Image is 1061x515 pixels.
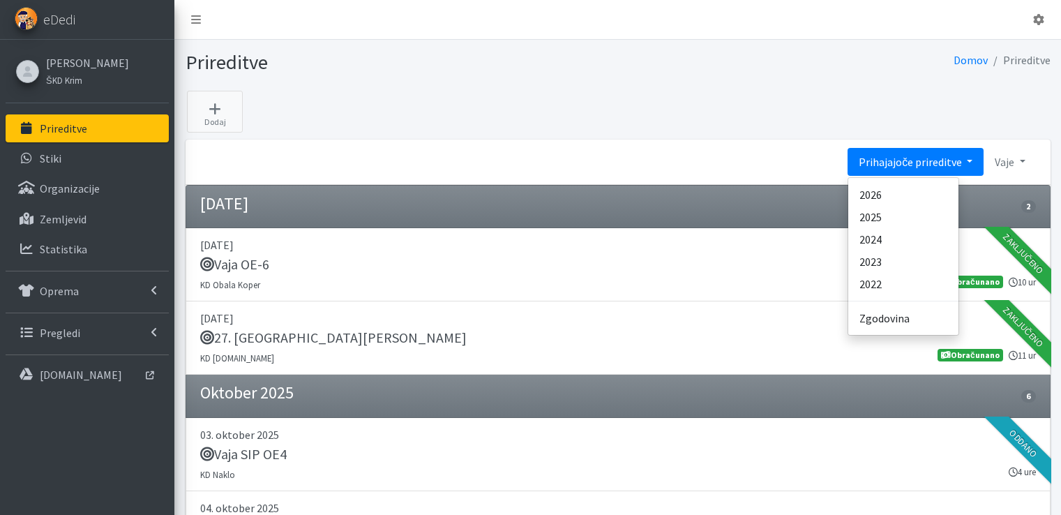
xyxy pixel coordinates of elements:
small: KD [DOMAIN_NAME] [200,352,274,364]
a: ŠKD Krim [46,71,129,88]
a: 2024 [848,228,958,251]
span: Obračunano [938,349,1002,361]
p: [DOMAIN_NAME] [40,368,122,382]
span: 6 [1021,390,1035,403]
a: Prireditve [6,114,169,142]
small: ŠKD Krim [46,75,82,86]
a: Domov [954,53,988,67]
h4: Oktober 2025 [200,383,294,403]
h4: [DATE] [200,194,248,214]
a: Pregledi [6,319,169,347]
a: [DATE] Vaja OE-6 KD Obala Koper 10 ur Obračunano Zaključeno [186,228,1051,301]
a: 2023 [848,251,958,273]
h1: Prireditve [186,50,613,75]
a: [PERSON_NAME] [46,54,129,71]
small: KD Obala Koper [200,279,260,290]
a: Prihajajoče prireditve [848,148,984,176]
p: Stiki [40,151,61,165]
a: 2026 [848,184,958,206]
a: Oprema [6,277,169,305]
h5: Vaja SIP OE4 [200,446,287,463]
li: Prireditve [988,50,1051,70]
a: 2022 [848,273,958,295]
p: [DATE] [200,310,1036,327]
p: 03. oktober 2025 [200,426,1036,443]
a: [DOMAIN_NAME] [6,361,169,389]
span: eDedi [43,9,75,30]
a: Dodaj [187,91,243,133]
p: [DATE] [200,237,1036,253]
a: Zgodovina [848,307,958,329]
p: Prireditve [40,121,87,135]
p: Statistika [40,242,87,256]
a: Vaje [984,148,1036,176]
a: [DATE] 27. [GEOGRAPHIC_DATA][PERSON_NAME] KD [DOMAIN_NAME] 11 ur Obračunano Zaključeno [186,301,1051,375]
a: Statistika [6,235,169,263]
a: Zemljevid [6,205,169,233]
p: Organizacije [40,181,100,195]
small: KD Naklo [200,469,235,480]
a: 2025 [848,206,958,228]
a: Stiki [6,144,169,172]
h5: Vaja OE-6 [200,256,269,273]
h5: 27. [GEOGRAPHIC_DATA][PERSON_NAME] [200,329,467,346]
p: Pregledi [40,326,80,340]
p: Zemljevid [40,212,86,226]
a: 03. oktober 2025 Vaja SIP OE4 KD Naklo 4 ure Oddano [186,418,1051,491]
p: Oprema [40,284,79,298]
img: eDedi [15,7,38,30]
span: 2 [1021,200,1035,213]
a: Organizacije [6,174,169,202]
